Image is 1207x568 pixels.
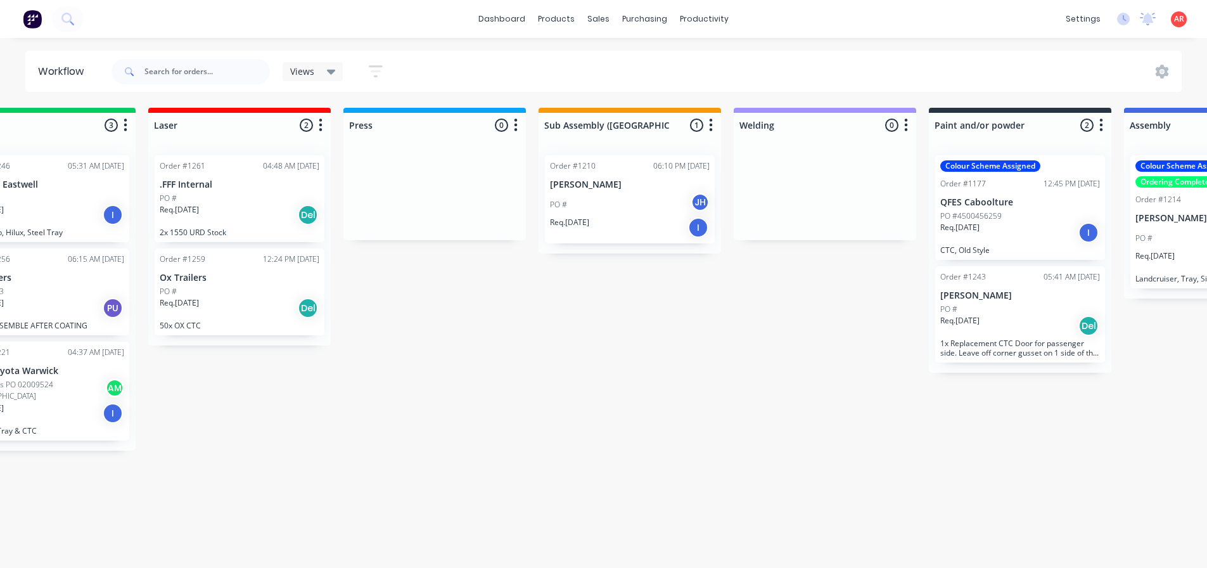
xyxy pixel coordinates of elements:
[532,10,581,29] div: products
[160,193,177,204] p: PO #
[1135,194,1181,205] div: Order #1214
[160,160,205,172] div: Order #1261
[550,160,596,172] div: Order #1210
[1078,223,1099,243] div: I
[1174,13,1184,25] span: AR
[940,304,957,315] p: PO #
[653,160,710,172] div: 06:10 PM [DATE]
[1044,271,1100,283] div: 05:41 AM [DATE]
[674,10,735,29] div: productivity
[1135,250,1175,262] p: Req. [DATE]
[160,273,319,283] p: Ox Trailers
[940,339,1100,358] p: 1x Replacement CTC Door for passenger side. Leave off corner gusset on 1 side of the door for cle...
[68,160,124,172] div: 05:31 AM [DATE]
[935,155,1105,260] div: Colour Scheme AssignedOrder #117712:45 PM [DATE]QFES CaboolturePO #4500456259Req.[DATE]ICTC, Old ...
[935,266,1105,363] div: Order #124305:41 AM [DATE][PERSON_NAME]PO #Req.[DATE]Del1x Replacement CTC Door for passenger sid...
[68,347,124,358] div: 04:37 AM [DATE]
[155,155,324,242] div: Order #126104:48 AM [DATE].FFF InternalPO #Req.[DATE]Del2x 1550 URD Stock
[550,199,567,210] p: PO #
[940,210,1002,222] p: PO #4500456259
[144,59,270,84] input: Search for orders...
[1059,10,1107,29] div: settings
[691,193,710,212] div: JH
[160,286,177,297] p: PO #
[160,254,205,265] div: Order #1259
[105,378,124,397] div: AM
[155,248,324,335] div: Order #125912:24 PM [DATE]Ox TrailersPO #Req.[DATE]Del50x OX CTC
[38,64,90,79] div: Workflow
[160,179,319,190] p: .FFF Internal
[940,222,980,233] p: Req. [DATE]
[940,315,980,326] p: Req. [DATE]
[940,290,1100,301] p: [PERSON_NAME]
[550,179,710,190] p: [PERSON_NAME]
[298,205,318,225] div: Del
[688,217,708,238] div: I
[1135,233,1153,244] p: PO #
[1078,316,1099,336] div: Del
[103,298,123,318] div: PU
[103,205,123,225] div: I
[263,254,319,265] div: 12:24 PM [DATE]
[550,217,589,228] p: Req. [DATE]
[160,297,199,309] p: Req. [DATE]
[298,298,318,318] div: Del
[940,160,1040,172] div: Colour Scheme Assigned
[940,197,1100,208] p: QFES Caboolture
[160,228,319,237] p: 2x 1550 URD Stock
[160,204,199,216] p: Req. [DATE]
[581,10,616,29] div: sales
[616,10,674,29] div: purchasing
[472,10,532,29] a: dashboard
[23,10,42,29] img: Factory
[1044,178,1100,190] div: 12:45 PM [DATE]
[940,245,1100,255] p: CTC, Old Style
[545,155,715,243] div: Order #121006:10 PM [DATE][PERSON_NAME]PO #JHReq.[DATE]I
[290,65,314,78] span: Views
[68,254,124,265] div: 06:15 AM [DATE]
[103,403,123,423] div: I
[940,178,986,190] div: Order #1177
[940,271,986,283] div: Order #1243
[263,160,319,172] div: 04:48 AM [DATE]
[160,321,319,330] p: 50x OX CTC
